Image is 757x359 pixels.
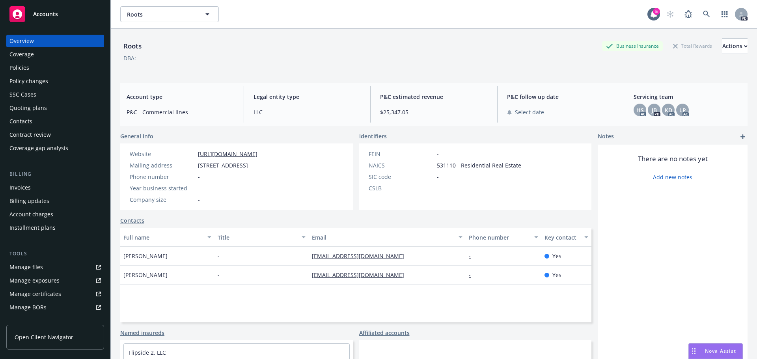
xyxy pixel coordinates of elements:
a: Account charges [6,208,104,221]
a: Installment plans [6,221,104,234]
span: Identifiers [359,132,387,140]
a: [URL][DOMAIN_NAME] [198,150,257,158]
span: 531110 - Residential Real Estate [437,161,521,169]
span: Open Client Navigator [15,333,73,341]
div: 5 [653,8,660,15]
a: Contacts [120,216,144,225]
div: Contract review [9,128,51,141]
a: [EMAIL_ADDRESS][DOMAIN_NAME] [312,271,410,279]
a: Manage certificates [6,288,104,300]
div: Account charges [9,208,53,221]
a: Policies [6,61,104,74]
a: SSC Cases [6,88,104,101]
div: Mailing address [130,161,195,169]
span: [PERSON_NAME] [123,252,168,260]
div: Invoices [9,181,31,194]
div: SIC code [369,173,434,181]
a: add [738,132,748,141]
a: Summary of insurance [6,314,104,327]
button: Title [214,228,309,247]
span: Accounts [33,11,58,17]
a: Flipside 2, LLC [129,349,166,356]
div: DBA: - [123,54,138,62]
span: - [218,252,220,260]
div: Drag to move [689,344,699,359]
a: Manage exposures [6,274,104,287]
a: Search [699,6,714,22]
span: Legal entity type [254,93,361,101]
span: - [437,150,439,158]
span: - [198,195,200,204]
span: - [437,173,439,181]
a: Start snowing [662,6,678,22]
div: Manage BORs [9,301,47,314]
span: P&C follow up date [507,93,615,101]
span: P&C - Commercial lines [127,108,234,116]
div: Tools [6,250,104,258]
div: Key contact [544,233,580,242]
div: Total Rewards [669,41,716,51]
span: - [198,173,200,181]
a: Named insureds [120,329,164,337]
a: Affiliated accounts [359,329,410,337]
div: Phone number [469,233,529,242]
div: Company size [130,195,195,204]
button: Full name [120,228,214,247]
div: Contacts [9,115,32,128]
div: Coverage gap analysis [9,142,68,154]
span: [PERSON_NAME] [123,271,168,279]
span: Yes [552,252,561,260]
a: Manage files [6,261,104,273]
div: SSC Cases [9,88,36,101]
a: Switch app [717,6,733,22]
div: Year business started [130,184,195,192]
div: CSLB [369,184,434,192]
span: HS [636,106,644,114]
span: - [218,271,220,279]
a: Billing updates [6,195,104,207]
div: NAICS [369,161,434,169]
div: Title [218,233,297,242]
div: Quoting plans [9,102,47,114]
span: Select date [515,108,544,116]
a: - [469,271,477,279]
a: Quoting plans [6,102,104,114]
div: Website [130,150,195,158]
a: [EMAIL_ADDRESS][DOMAIN_NAME] [312,252,410,260]
div: Roots [120,41,145,51]
a: Report a Bug [681,6,696,22]
a: Overview [6,35,104,47]
span: [STREET_ADDRESS] [198,161,248,169]
div: Email [312,233,454,242]
span: $25,347.05 [380,108,488,116]
a: Manage BORs [6,301,104,314]
button: Roots [120,6,219,22]
div: Policies [9,61,29,74]
div: Summary of insurance [9,314,69,327]
button: Nova Assist [688,343,743,359]
div: Coverage [9,48,34,61]
span: JB [652,106,657,114]
div: Full name [123,233,203,242]
span: Account type [127,93,234,101]
span: LP [679,106,686,114]
span: Roots [127,10,195,19]
a: Coverage gap analysis [6,142,104,154]
span: There are no notes yet [638,154,708,164]
span: General info [120,132,153,140]
button: Phone number [466,228,541,247]
div: Actions [722,39,748,54]
div: Phone number [130,173,195,181]
a: Accounts [6,3,104,25]
button: Actions [722,38,748,54]
span: Yes [552,271,561,279]
button: Email [309,228,466,247]
span: LLC [254,108,361,116]
div: Manage exposures [9,274,60,287]
div: FEIN [369,150,434,158]
a: Coverage [6,48,104,61]
button: Key contact [541,228,591,247]
div: Overview [9,35,34,47]
a: Add new notes [653,173,692,181]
